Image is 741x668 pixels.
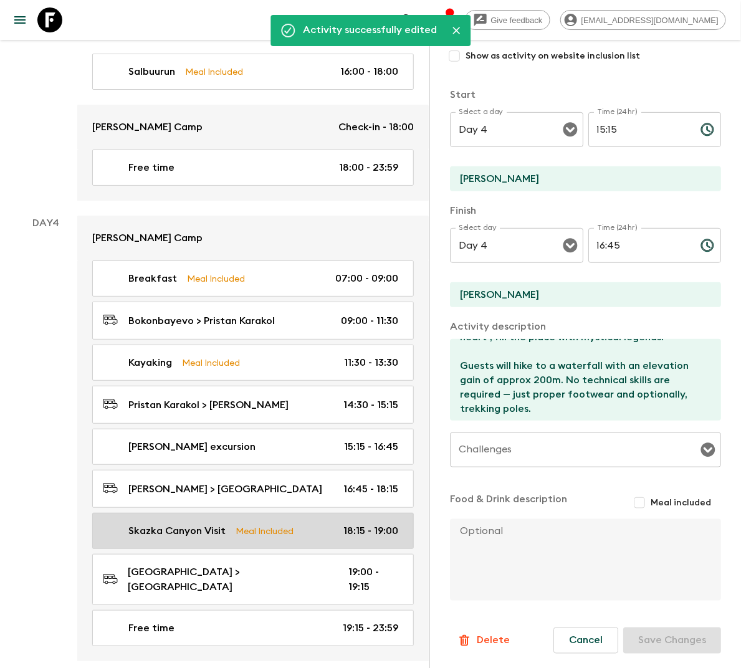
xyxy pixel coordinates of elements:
input: hh:mm [588,228,691,263]
div: Activity successfully edited [303,19,437,42]
a: Free time19:15 - 23:59 [92,610,414,646]
p: Check-in - 18:00 [338,120,414,135]
button: menu [7,7,32,32]
p: Kayaking [128,355,172,370]
p: 09:00 - 11:30 [341,313,398,328]
p: Finish [450,203,721,218]
label: Select day [459,222,497,233]
button: Choose time, selected time is 4:45 PM [695,233,720,258]
p: Meal Included [187,272,245,285]
button: Open [562,121,579,138]
p: 18:00 - 23:59 [339,160,398,175]
span: Give feedback [484,16,550,25]
a: SalbuurunMeal Included16:00 - 18:00 [92,54,414,90]
a: KayakingMeal Included11:30 - 13:30 [92,345,414,381]
p: 15:15 - 16:45 [344,439,398,454]
p: Salbuurun [128,64,175,79]
p: Free time [128,160,174,175]
label: Select a day [459,107,503,117]
input: End Location (leave blank if same as Start) [450,282,711,307]
span: [EMAIL_ADDRESS][DOMAIN_NAME] [575,16,725,25]
input: Start Location [450,166,711,191]
label: Time (24hr) [597,107,638,117]
p: Bokonbayevo > Pristan Karakol [128,313,275,328]
p: 16:00 - 18:00 [340,64,398,79]
button: Cancel [553,627,618,654]
a: [PERSON_NAME] > [GEOGRAPHIC_DATA]16:45 - 18:15 [92,470,414,508]
p: 19:15 - 23:59 [343,621,398,636]
label: Time (24hr) [597,222,638,233]
p: 07:00 - 09:00 [335,271,398,286]
div: [EMAIL_ADDRESS][DOMAIN_NAME] [560,10,726,30]
p: Food & Drink description [450,492,567,514]
a: Bokonbayevo > Pristan Karakol09:00 - 11:30 [92,302,414,340]
button: Open [562,237,579,254]
p: Free time [128,621,174,636]
p: [PERSON_NAME] excursion [128,439,256,454]
input: hh:mm [588,112,691,147]
p: 19:00 - 19:15 [348,565,398,594]
p: Skazka Canyon Visit [128,523,226,538]
p: 14:30 - 15:15 [343,398,398,413]
span: Show as activity on website inclusion list [466,50,640,62]
button: Open [699,441,717,459]
a: Pristan Karakol > [PERSON_NAME]14:30 - 15:15 [92,386,414,424]
p: 11:30 - 13:30 [344,355,398,370]
p: Start [450,87,721,102]
span: Meal included [651,497,711,509]
textarea: Covered with fertile vegetation, this gorge is probably one of the prettiest in the country. It s... [450,339,711,421]
p: [PERSON_NAME] > [GEOGRAPHIC_DATA] [128,482,322,497]
p: Day 4 [15,216,77,231]
p: Meal Included [185,65,243,79]
button: Close [447,21,466,40]
p: 16:45 - 18:15 [343,482,398,497]
a: BreakfastMeal Included07:00 - 09:00 [92,260,414,297]
a: Give feedback [465,10,550,30]
p: [PERSON_NAME] Camp [92,120,203,135]
p: [PERSON_NAME] Camp [92,231,203,246]
a: [GEOGRAPHIC_DATA] > [GEOGRAPHIC_DATA]19:00 - 19:15 [92,554,414,605]
button: Delete [450,628,517,653]
p: 18:15 - 19:00 [343,523,398,538]
p: Meal Included [236,524,294,538]
a: Free time18:00 - 23:59 [92,150,414,186]
button: Choose time, selected time is 3:15 PM [695,117,720,142]
p: Delete [477,633,510,648]
p: [GEOGRAPHIC_DATA] > [GEOGRAPHIC_DATA] [128,565,328,594]
a: [PERSON_NAME] Camp [77,216,429,260]
p: Breakfast [128,271,177,286]
p: Meal Included [182,356,240,370]
a: Skazka Canyon VisitMeal Included18:15 - 19:00 [92,513,414,549]
p: Activity description [450,319,721,334]
button: search adventures [395,7,420,32]
p: Pristan Karakol > [PERSON_NAME] [128,398,289,413]
a: [PERSON_NAME] excursion15:15 - 16:45 [92,429,414,465]
a: [PERSON_NAME] CampCheck-in - 18:00 [77,105,429,150]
